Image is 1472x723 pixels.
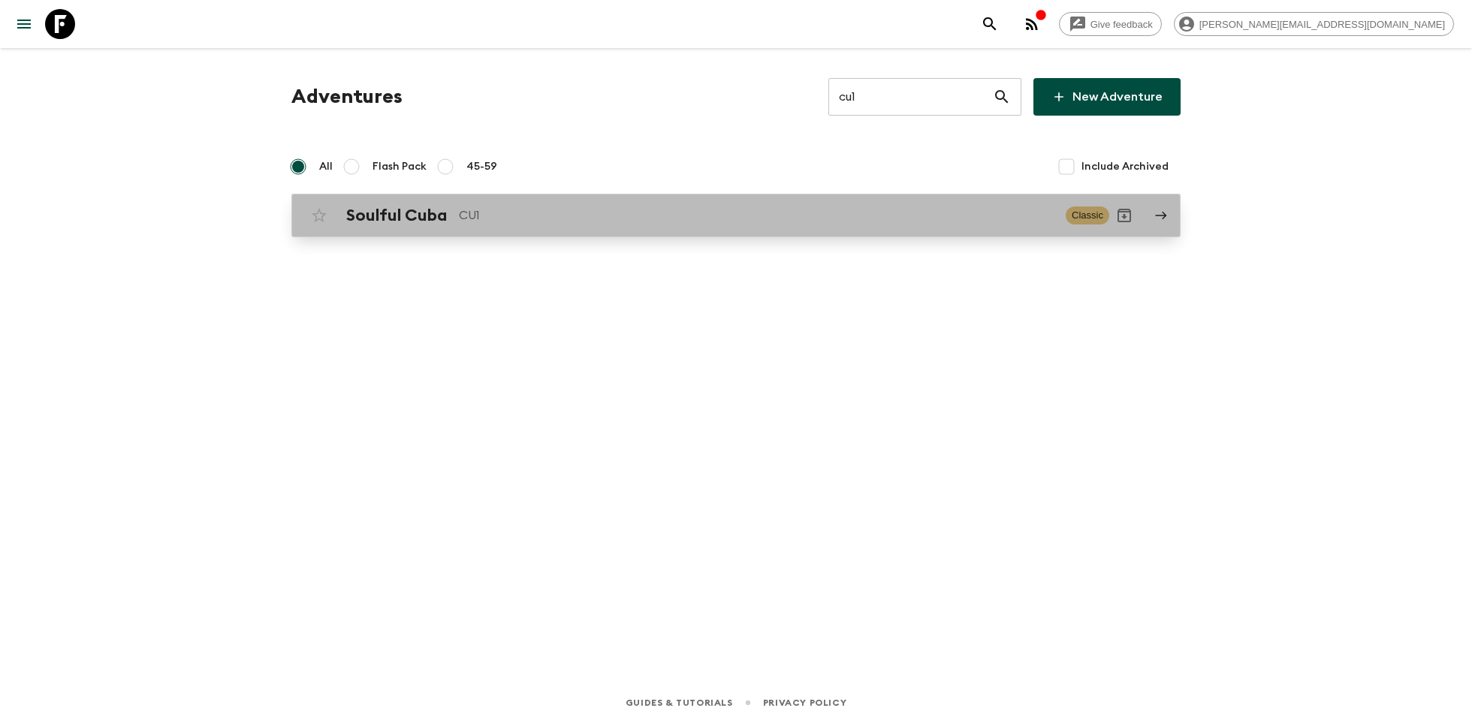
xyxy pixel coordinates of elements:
[291,82,403,112] h1: Adventures
[1109,200,1139,230] button: Archive
[9,9,39,39] button: menu
[1059,12,1162,36] a: Give feedback
[319,159,333,174] span: All
[763,694,846,711] a: Privacy Policy
[459,206,1054,224] p: CU1
[828,76,993,118] input: e.g. AR1, Argentina
[626,694,733,711] a: Guides & Tutorials
[373,159,427,174] span: Flash Pack
[1066,206,1109,224] span: Classic
[1081,159,1169,174] span: Include Archived
[1082,19,1161,30] span: Give feedback
[346,206,447,225] h2: Soulful Cuba
[1033,78,1181,116] a: New Adventure
[975,9,1005,39] button: search adventures
[466,159,497,174] span: 45-59
[291,194,1181,237] a: Soulful CubaCU1ClassicArchive
[1174,12,1454,36] div: [PERSON_NAME][EMAIL_ADDRESS][DOMAIN_NAME]
[1191,19,1453,30] span: [PERSON_NAME][EMAIL_ADDRESS][DOMAIN_NAME]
